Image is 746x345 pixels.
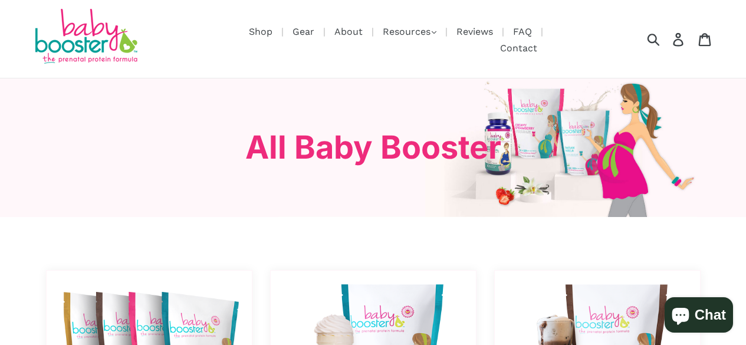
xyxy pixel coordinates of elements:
[32,9,139,66] img: Baby Booster Prenatal Protein Supplements
[661,297,737,336] inbox-online-store-chat: Shopify online store chat
[37,129,709,167] h3: All Baby Booster
[494,41,543,55] a: Contact
[451,24,499,39] a: Reviews
[243,24,278,39] a: Shop
[328,24,369,39] a: About
[377,23,442,41] button: Resources
[287,24,320,39] a: Gear
[507,24,538,39] a: FAQ
[651,26,683,52] input: Search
